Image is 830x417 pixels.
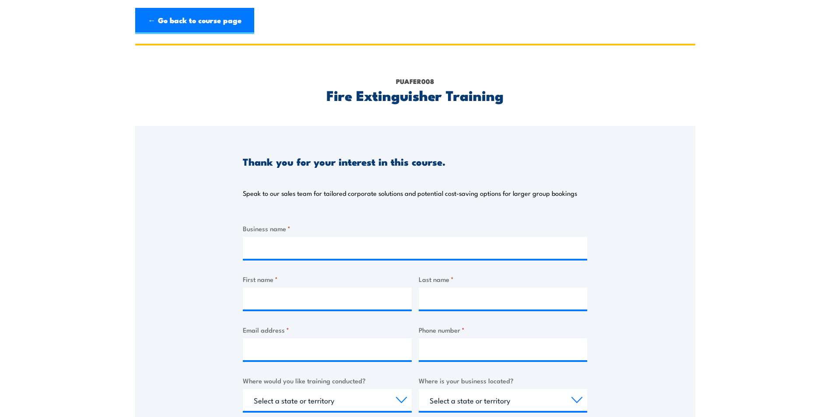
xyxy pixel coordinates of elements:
[243,89,587,101] h2: Fire Extinguisher Training
[243,156,445,167] h3: Thank you for your interest in this course.
[243,274,412,284] label: First name
[419,274,588,284] label: Last name
[243,223,587,233] label: Business name
[243,325,412,335] label: Email address
[135,8,254,34] a: ← Go back to course page
[243,375,412,386] label: Where would you like training conducted?
[243,76,587,86] p: PUAFER008
[419,325,588,335] label: Phone number
[243,189,577,198] p: Speak to our sales team for tailored corporate solutions and potential cost-saving options for la...
[419,375,588,386] label: Where is your business located?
